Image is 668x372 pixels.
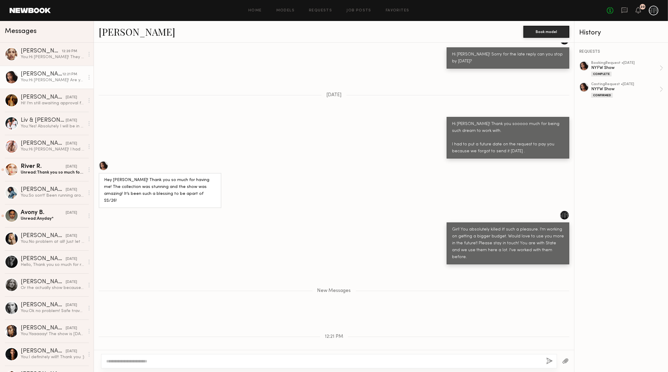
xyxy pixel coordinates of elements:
[21,187,66,193] div: [PERSON_NAME]
[21,94,66,100] div: [PERSON_NAME]
[66,118,77,124] div: [DATE]
[317,288,351,293] span: New Messages
[248,9,262,13] a: Home
[21,285,85,291] div: Or the actually show because I wouldn’t be able to get there until 4
[21,354,85,360] div: You: I definitely will!! Thank you :)
[62,49,77,54] div: 12:20 PM
[21,77,85,83] div: You: Hi [PERSON_NAME]! Are you still in [GEOGRAPHIC_DATA]? Harlem's Fashion Row is looking for a ...
[21,100,85,106] div: Hi! I’m still awaiting approval for your end!
[452,226,564,261] div: Girl! You absolutely killed it! such a pleasure. I'm working on getting a bigger budget. Would lo...
[591,65,660,71] div: NYFW Show
[452,121,564,155] div: Hi [PERSON_NAME]! Thank you sooooo much for being such dream to work with. I had to put a future ...
[591,82,660,86] div: casting Request • [DATE]
[66,233,77,239] div: [DATE]
[309,9,332,13] a: Requests
[346,9,371,13] a: Job Posts
[62,72,77,77] div: 12:21 PM
[591,61,663,76] a: bookingRequest •[DATE]NYFW ShowComplete
[21,170,85,175] div: Unread: Thank you so much for the opportunity to work with you [PERSON_NAME]! I loved walking for...
[21,124,85,129] div: You: Yes! Absolutely I will be in touch :)
[21,325,66,331] div: [PERSON_NAME]
[66,164,77,170] div: [DATE]
[66,302,77,308] div: [DATE]
[21,239,85,245] div: You: No problem at all! Just let me know what time you an swing by [DATE]?
[591,61,660,65] div: booking Request • [DATE]
[21,279,66,285] div: [PERSON_NAME]
[641,5,645,9] div: 20
[21,193,85,198] div: You: So sorrY Been running around like a crazy woman lol
[66,326,77,331] div: [DATE]
[21,302,66,308] div: [PERSON_NAME]
[21,141,66,147] div: [PERSON_NAME]
[21,164,66,170] div: River R.
[99,25,175,38] a: [PERSON_NAME]
[591,82,663,98] a: castingRequest •[DATE]NYFW ShowConfirmed
[326,93,342,98] span: [DATE]
[66,187,77,193] div: [DATE]
[21,262,85,268] div: Hello, Thank you so much for reaching out. I’m truly honored to be considered! Unfortunately, I’v...
[66,349,77,354] div: [DATE]
[66,256,77,262] div: [DATE]
[386,9,409,13] a: Favorites
[579,50,663,54] div: REQUESTS
[452,51,564,65] div: Hi [PERSON_NAME]! Sorry for the late reply can you stop by [DATE]?
[66,210,77,216] div: [DATE]
[325,334,343,339] span: 12:21 PM
[21,256,66,262] div: [PERSON_NAME]
[276,9,295,13] a: Models
[66,279,77,285] div: [DATE]
[66,141,77,147] div: [DATE]
[523,26,569,38] button: Book model
[21,331,85,337] div: You: Yaaaaay! The show is [DATE] 4pm. Its a really short show. Are you free that day?
[591,93,613,98] div: Confirmed
[104,177,216,204] div: Hey [PERSON_NAME]! Thank you so much for having me! The collection was stunning and the show was ...
[591,86,660,92] div: NYFW Show
[21,48,62,54] div: [PERSON_NAME]
[21,210,66,216] div: Avony B.
[21,348,66,354] div: [PERSON_NAME]
[579,29,663,36] div: History
[21,147,85,152] div: You: Hi [PERSON_NAME]! I had to put a future date because we forgot to send the request [DATE]
[21,216,85,222] div: Unread: Anyday*
[21,308,85,314] div: You: Ok no problem! Safe travels!
[66,95,77,100] div: [DATE]
[21,54,85,60] div: You: Hi [PERSON_NAME]! They tried to call you from Harlems Fashion Row. Her name is [PERSON_NAME]...
[21,118,66,124] div: Liv & [PERSON_NAME]
[523,29,569,34] a: Book model
[21,71,62,77] div: [PERSON_NAME]
[21,233,66,239] div: [PERSON_NAME]
[5,28,37,35] span: Messages
[591,72,612,76] div: Complete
